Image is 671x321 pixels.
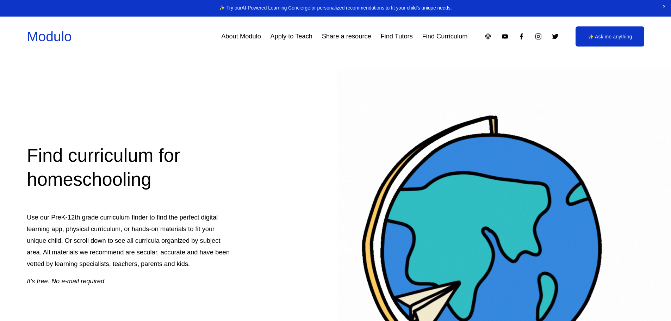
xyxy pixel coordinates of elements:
a: Facebook [518,33,525,40]
a: Twitter [552,33,559,40]
a: Instagram [535,33,542,40]
a: Find Curriculum [422,30,467,43]
a: Apple Podcasts [484,33,492,40]
em: It’s free. No e-mail required. [27,277,106,285]
a: ✨ Ask me anything [576,26,644,47]
a: AI-Powered Learning Concierge [242,5,310,11]
a: Modulo [27,29,72,44]
h2: Find curriculum for homeschooling [27,143,230,192]
a: Apply to Teach [271,30,312,43]
a: Share a resource [322,30,371,43]
p: Use our PreK-12th grade curriculum finder to find the perfect digital learning app, physical curr... [27,212,230,270]
a: Find Tutors [380,30,412,43]
a: YouTube [501,33,509,40]
a: About Modulo [221,30,261,43]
